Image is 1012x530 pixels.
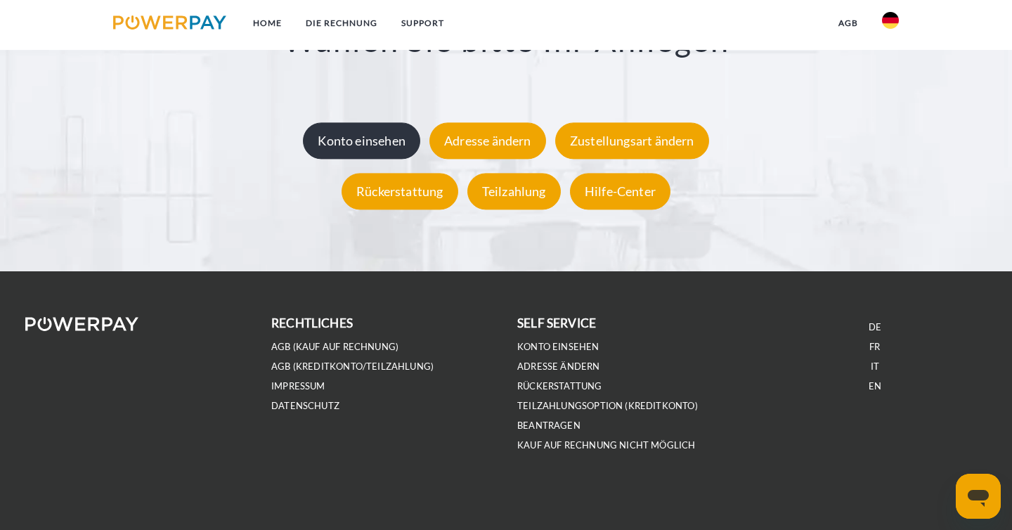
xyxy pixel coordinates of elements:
[871,361,879,373] a: IT
[517,316,596,330] b: self service
[271,316,353,330] b: rechtliches
[869,341,880,353] a: FR
[517,439,696,451] a: Kauf auf Rechnung nicht möglich
[956,474,1001,519] iframe: Schaltfläche zum Öffnen des Messaging-Fensters
[271,380,325,392] a: IMPRESSUM
[429,123,546,160] div: Adresse ändern
[555,123,709,160] div: Zustellungsart ändern
[517,361,600,373] a: Adresse ändern
[389,11,456,36] a: SUPPORT
[869,321,881,333] a: DE
[342,174,458,210] div: Rückerstattung
[299,134,424,149] a: Konto einsehen
[271,361,434,373] a: AGB (Kreditkonto/Teilzahlung)
[517,400,698,432] a: Teilzahlungsoption (KREDITKONTO) beantragen
[241,11,294,36] a: Home
[826,11,870,36] a: agb
[517,380,602,392] a: Rückerstattung
[869,380,881,392] a: EN
[467,174,561,210] div: Teilzahlung
[517,341,599,353] a: Konto einsehen
[464,184,564,200] a: Teilzahlung
[113,15,226,30] img: logo-powerpay.svg
[882,12,899,29] img: de
[552,134,713,149] a: Zustellungsart ändern
[271,400,339,412] a: DATENSCHUTZ
[25,317,138,331] img: logo-powerpay-white.svg
[566,184,674,200] a: Hilfe-Center
[426,134,550,149] a: Adresse ändern
[338,184,462,200] a: Rückerstattung
[294,11,389,36] a: DIE RECHNUNG
[271,341,398,353] a: AGB (Kauf auf Rechnung)
[303,123,420,160] div: Konto einsehen
[570,174,670,210] div: Hilfe-Center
